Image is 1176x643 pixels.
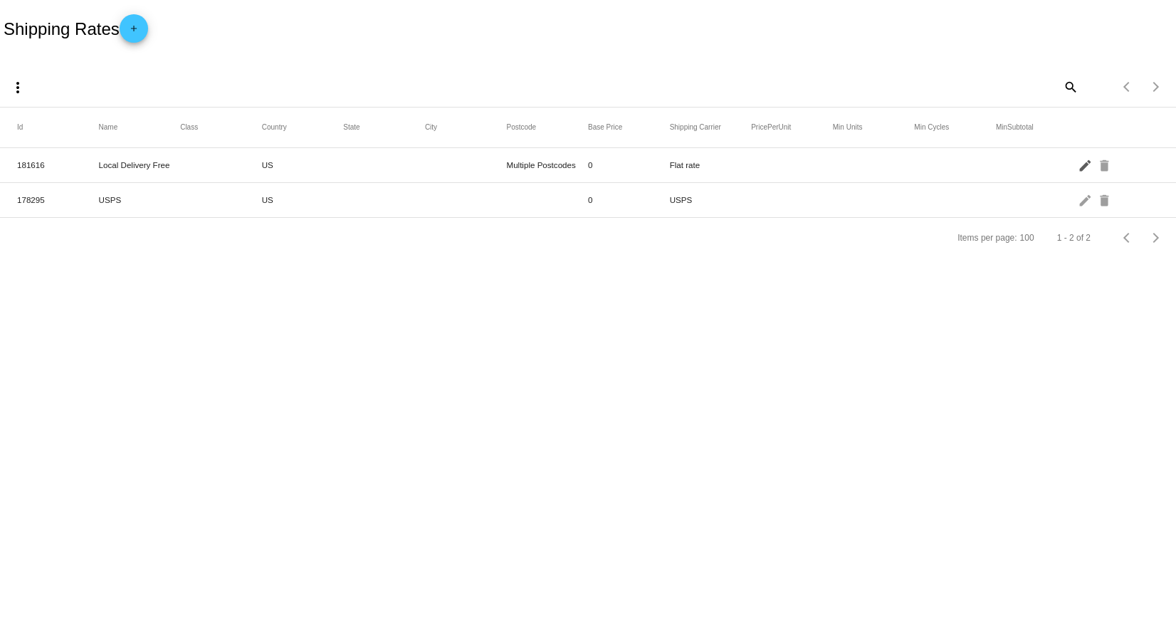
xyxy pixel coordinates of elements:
[1113,224,1142,252] button: Previous page
[588,157,670,173] mat-cell: 0
[4,14,148,43] h2: Shipping Rates
[180,123,198,132] button: Change sorting for Class
[425,123,437,132] button: Change sorting for City
[1142,73,1170,101] button: Next page
[1142,224,1170,252] button: Next page
[588,192,670,208] mat-cell: 0
[262,192,344,208] mat-cell: US
[670,157,752,173] mat-cell: Flat rate
[99,157,181,173] mat-cell: Local Delivery Free
[125,23,142,41] mat-icon: add
[1078,154,1095,176] mat-icon: edit
[1097,154,1114,176] mat-icon: delete
[262,157,344,173] mat-cell: US
[343,123,359,132] button: Change sorting for State
[588,123,622,132] button: Change sorting for BasePrice
[17,192,99,208] mat-cell: 178295
[9,79,26,96] mat-icon: more_vert
[99,123,118,132] button: Change sorting for Name
[914,123,949,132] button: Change sorting for MinCycles
[996,123,1034,132] button: Change sorting for MinSubtotal
[506,123,536,132] button: Change sorting for Postcode
[670,123,721,132] button: Change sorting for ShippingCarrier
[833,123,863,132] button: Change sorting for MinUnits
[506,157,588,173] mat-cell: Multiple Postcodes
[1057,233,1091,243] div: 1 - 2 of 2
[99,192,181,208] mat-cell: USPS
[1078,189,1095,211] mat-icon: edit
[1020,233,1034,243] div: 100
[957,233,1017,243] div: Items per page:
[17,123,23,132] button: Change sorting for Id
[751,123,791,132] button: Change sorting for PricePerUnit
[670,192,752,208] mat-cell: USPS
[17,157,99,173] mat-cell: 181616
[262,123,287,132] button: Change sorting for Country
[1113,73,1142,101] button: Previous page
[1097,189,1114,211] mat-icon: delete
[1061,75,1078,98] mat-icon: search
